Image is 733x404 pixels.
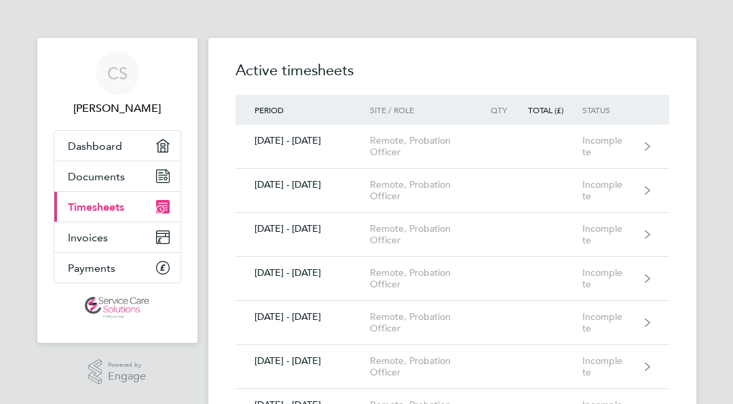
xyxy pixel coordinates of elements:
[236,179,370,190] div: [DATE] - [DATE]
[370,179,483,202] div: Remote, Probation Officer
[68,262,115,275] span: Payments
[370,135,483,158] div: Remote, Probation Officer
[526,105,582,115] div: Total (£)
[370,223,483,246] div: Remote, Probation Officer
[236,345,669,389] a: [DATE] - [DATE]Remote, Probation OfficerIncomplete
[107,64,128,82] span: CS
[370,355,483,378] div: Remote, Probation Officer
[370,311,483,334] div: Remote, Probation Officer
[582,223,643,246] div: Incomplete
[236,125,669,169] a: [DATE] - [DATE]Remote, Probation OfficerIncomplete
[37,38,198,343] nav: Main navigation
[236,257,669,301] a: [DATE] - [DATE]Remote, Probation OfficerIncomplete
[236,223,370,235] div: [DATE] - [DATE]
[236,169,669,213] a: [DATE] - [DATE]Remote, Probation OfficerIncomplete
[68,231,108,244] span: Invoices
[68,201,124,214] span: Timesheets
[54,253,181,283] a: Payments
[582,105,643,115] div: Status
[582,135,643,158] div: Incomplete
[236,213,669,257] a: [DATE] - [DATE]Remote, Probation OfficerIncomplete
[236,301,669,345] a: [DATE] - [DATE]Remote, Probation OfficerIncomplete
[108,371,146,382] span: Engage
[108,359,146,371] span: Powered by
[370,267,483,290] div: Remote, Probation Officer
[236,355,370,367] div: [DATE] - [DATE]
[54,222,181,252] a: Invoices
[54,131,181,161] a: Dashboard
[54,297,181,319] a: Go to home page
[483,105,526,115] div: Qty
[255,104,284,115] span: Period
[54,52,181,117] a: CS[PERSON_NAME]
[85,297,149,319] img: servicecare-logo-retina.png
[582,267,643,290] div: Incomplete
[68,170,125,183] span: Documents
[54,192,181,222] a: Timesheets
[370,105,483,115] div: Site / Role
[236,267,370,279] div: [DATE] - [DATE]
[236,311,370,323] div: [DATE] - [DATE]
[236,60,669,95] h2: Active timesheets
[54,161,181,191] a: Documents
[582,311,643,334] div: Incomplete
[582,179,643,202] div: Incomplete
[54,100,181,117] span: Cherrelle Sangster
[68,140,122,153] span: Dashboard
[88,359,146,385] a: Powered byEngage
[582,355,643,378] div: Incomplete
[236,135,370,146] div: [DATE] - [DATE]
